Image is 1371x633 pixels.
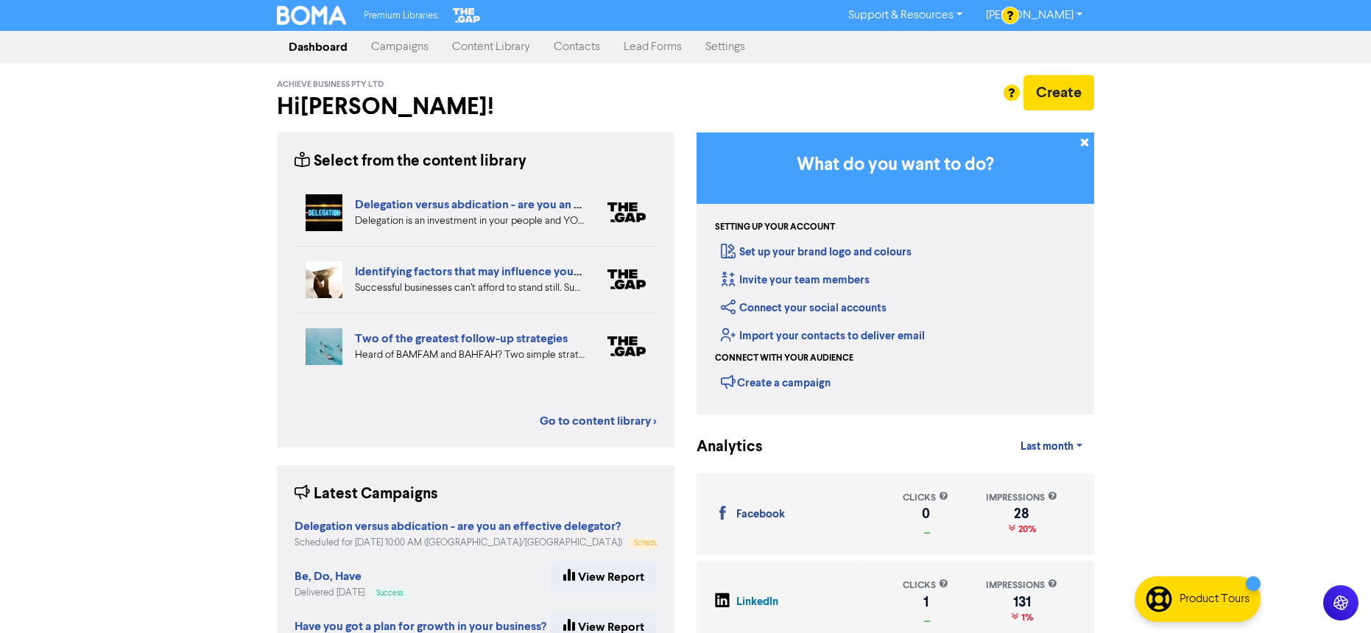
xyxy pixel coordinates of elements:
[736,506,785,523] div: Facebook
[542,32,612,62] a: Contacts
[355,264,665,279] a: Identifying factors that may influence your Succession Plan
[355,197,681,212] a: Delegation versus abdication - are you an effective delegator?
[1297,562,1371,633] iframe: Chat Widget
[634,540,669,547] span: Scheduled
[694,32,757,62] a: Settings
[903,508,948,520] div: 0
[612,32,694,62] a: Lead Forms
[721,245,912,259] a: Set up your brand logo and colours
[277,79,384,90] span: Achieve Business Pty Ltd
[715,221,835,234] div: Setting up your account
[607,269,646,289] img: gap_premium
[719,155,1072,176] h3: What do you want to do?
[359,32,440,62] a: Campaigns
[295,519,621,534] strong: Delegation versus abdication - are you an effective delegator?
[355,280,585,296] div: Successful businesses can’t afford to stand still. Succession Planning helps you manage opportuni...
[986,596,1057,608] div: 131
[986,579,1057,593] div: impressions
[355,331,568,346] a: Two of the greatest follow-up strategies
[295,483,438,506] div: Latest Campaigns
[295,150,526,173] div: Select from the content library
[295,569,362,584] strong: Be, Do, Have
[540,412,657,430] a: Go to content library >
[721,273,870,287] a: Invite your team members
[921,523,930,535] span: _
[974,4,1094,27] a: [PERSON_NAME]
[295,521,621,533] a: Delegation versus abdication - are you an effective delegator?
[697,132,1094,414] div: Getting Started in BOMA
[1023,75,1094,110] button: Create
[903,579,948,593] div: clicks
[355,347,585,363] div: Heard of BAMFAM and BAHFAH? Two simple strategies to minimise procrastination, grow sales, levera...
[1009,432,1094,462] a: Last month
[903,596,948,608] div: 1
[551,562,657,593] a: View Report
[715,352,853,365] div: Connect with your audience
[721,301,887,315] a: Connect your social accounts
[355,213,585,229] div: Delegation is an investment in your people and YOUR time freedom. It's also a learned skill. Get ...
[364,11,439,21] span: Premium Libraries:
[903,491,948,505] div: clicks
[1018,612,1033,623] span: 1%
[721,329,925,343] a: Import your contacts to deliver email
[1021,440,1074,453] span: Last month
[836,4,974,27] a: Support & Resources
[607,336,646,356] img: gap_premium
[277,6,346,25] img: BOMA Logo
[697,436,744,459] div: Analytics
[295,586,409,600] div: Delivered [DATE]
[295,621,546,633] a: Have you got a plan for growth in your business?
[376,590,403,597] span: Success
[277,93,674,121] h2: Hi [PERSON_NAME] !
[440,32,542,62] a: Content Library
[986,508,1057,520] div: 28
[451,6,483,25] img: The Gap
[736,594,778,611] div: LinkedIn
[607,202,646,222] img: gap_premium
[986,491,1057,505] div: impressions
[721,371,831,393] div: Create a campaign
[1015,523,1036,535] span: 20%
[277,32,359,62] a: Dashboard
[295,571,362,583] a: Be, Do, Have
[295,536,657,550] div: Scheduled for [DATE] 10:00 AM ([GEOGRAPHIC_DATA]/[GEOGRAPHIC_DATA])
[921,612,930,623] span: _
